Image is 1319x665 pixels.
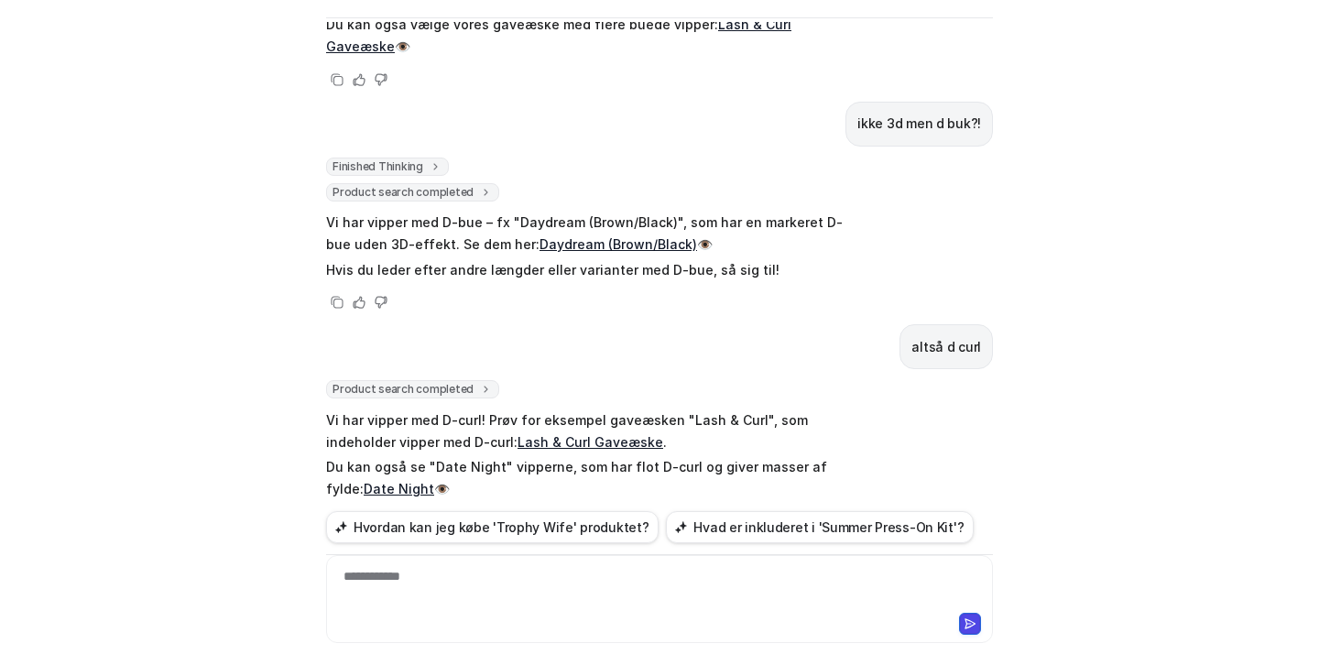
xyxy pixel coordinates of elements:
button: Hvad er inkluderet i 'Summer Press-On Kit'? [666,511,974,543]
span: Product search completed [326,183,499,202]
p: Vi har vipper med D-bue – fx "Daydream (Brown/Black)", som har en markeret D-bue uden 3D-effekt. ... [326,212,862,256]
button: Hvordan kan jeg købe 'Trophy Wife' produktet? [326,511,659,543]
p: altså d curl [911,336,981,358]
a: Date Night [364,481,434,496]
span: Product search completed [326,380,499,398]
span: Finished Thinking [326,158,449,176]
p: Vi har vipper med D-curl! Prøv for eksempel gaveæsken "Lash & Curl", som indeholder vipper med D-... [326,409,862,453]
a: Daydream (Brown/Black) [540,236,697,252]
a: Lash & Curl Gaveæske [518,434,663,450]
p: Hvis du leder efter andre længder eller varianter med D-bue, så sig til! [326,259,862,281]
p: ikke 3d men d buk?! [857,113,981,135]
p: Du kan også vælge vores gaveæske med flere buede vipper: 👁️ [326,14,862,58]
p: Du kan også se "Date Night" vipperne, som har flot D-curl og giver masser af fylde: 👁️ [326,456,862,500]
